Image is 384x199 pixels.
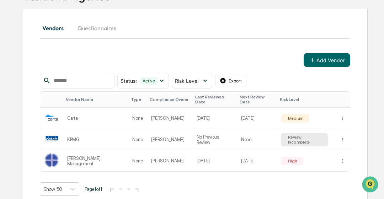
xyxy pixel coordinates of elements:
[49,86,91,99] a: 🗄️Attestations
[192,129,237,150] td: No Previous Review
[128,108,147,129] td: None
[140,77,158,85] div: Active
[44,111,59,125] img: Vendor Logo
[287,158,297,163] div: High
[7,54,20,67] img: 1746055101610-c473b297-6a78-478c-a979-82029cc54cd1
[128,129,147,150] td: None
[121,56,129,65] button: Start new chat
[192,108,237,129] td: [DATE]
[237,150,277,171] td: [DATE]
[59,89,88,96] span: Attestations
[108,186,116,192] button: |<
[67,115,124,121] div: Carta
[50,120,86,125] a: Powered byPylon
[280,97,333,102] div: Toggle SortBy
[40,20,72,37] button: Vendors
[117,186,124,192] button: <
[341,97,347,102] div: Toggle SortBy
[240,95,274,104] div: Toggle SortBy
[131,97,144,102] div: Toggle SortBy
[128,150,147,171] td: None
[67,137,124,142] div: KPMG
[85,186,102,192] span: Page 1 of 1
[14,89,46,96] span: Preclearance
[147,129,192,150] td: [PERSON_NAME]
[150,97,189,102] div: Toggle SortBy
[4,86,49,99] a: 🖐️Preclearance
[52,90,57,96] div: 🗄️
[66,97,125,102] div: Toggle SortBy
[237,108,277,129] td: [DATE]
[237,129,277,150] td: None
[46,97,60,102] div: Toggle SortBy
[7,90,13,96] div: 🖐️
[72,20,122,37] button: Questionnaires
[147,108,192,129] td: [PERSON_NAME]
[24,61,90,67] div: We're available if you need us!
[125,186,132,192] button: >
[14,103,45,110] span: Data Lookup
[361,176,380,195] iframe: Open customer support
[24,54,117,61] div: Start new chat
[71,120,86,125] span: Pylon
[67,156,124,166] div: [PERSON_NAME] Management
[304,53,350,67] button: Add Vendor
[7,103,13,109] div: 🔎
[215,75,246,86] button: Export
[44,153,59,167] img: Vendor Logo
[4,100,48,113] a: 🔎Data Lookup
[121,78,137,84] span: Status :
[7,15,129,26] p: How can we help?
[40,20,350,37] div: secondary tabs example
[195,95,234,104] div: Toggle SortBy
[287,116,304,121] div: Medium
[192,150,237,171] td: [DATE]
[175,78,198,84] span: Risk Level
[287,135,322,145] div: Review Incomplete
[133,186,142,192] button: >|
[147,150,192,171] td: [PERSON_NAME]
[44,132,59,146] img: Vendor Logo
